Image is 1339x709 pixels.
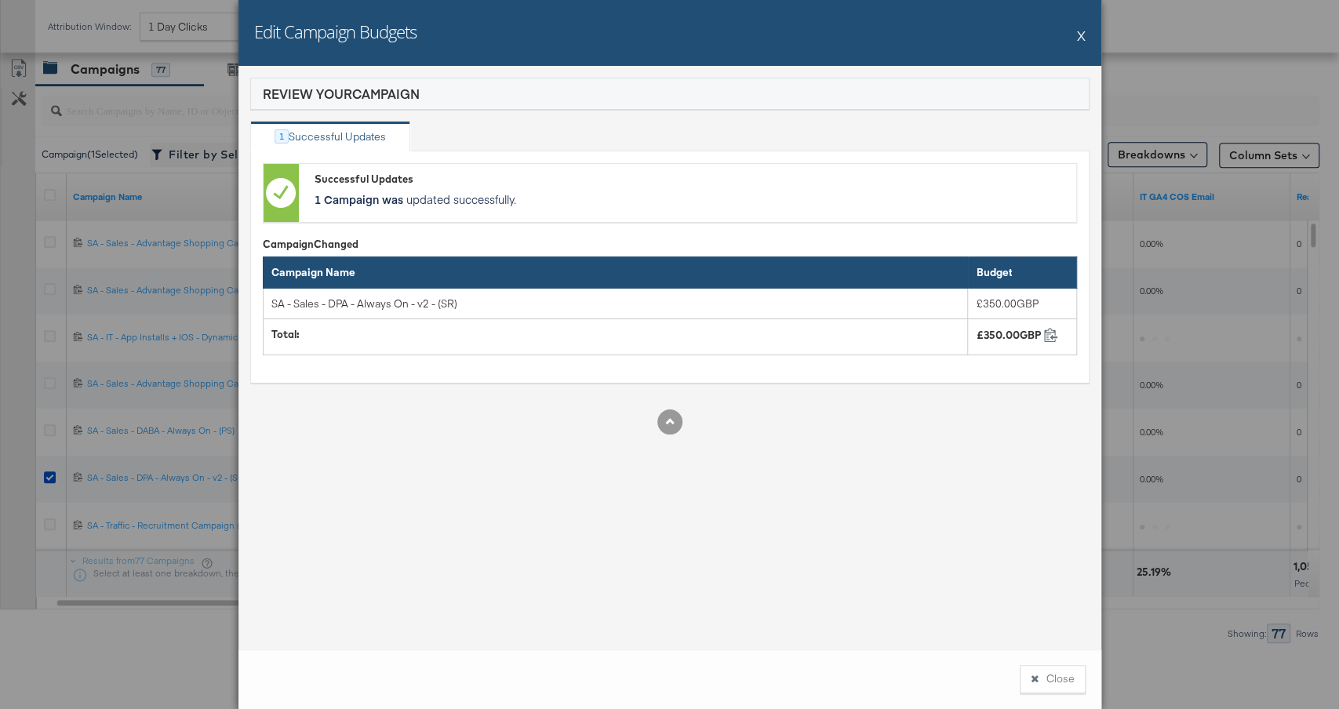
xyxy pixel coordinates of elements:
th: Campaign Name [263,257,968,289]
td: £350.00GBP [968,288,1076,319]
div: Total: [271,327,960,342]
strong: 1 Campaign was [315,191,403,207]
div: Successful Updates [315,172,1068,187]
div: Review Your Campaign [263,85,420,103]
button: X [1077,20,1086,51]
button: Close [1020,665,1086,693]
div: SA - Sales - DPA - Always On - v2 - (SR) [271,296,899,311]
p: updated successfully. [315,191,1068,207]
div: Campaign Changed [263,237,1077,252]
h2: Edit Campaign Budgets [254,20,417,43]
div: 1 [275,129,289,144]
div: Successful Updates [289,129,386,144]
div: £350.00GBP [976,328,1041,343]
th: Budget [968,257,1076,289]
